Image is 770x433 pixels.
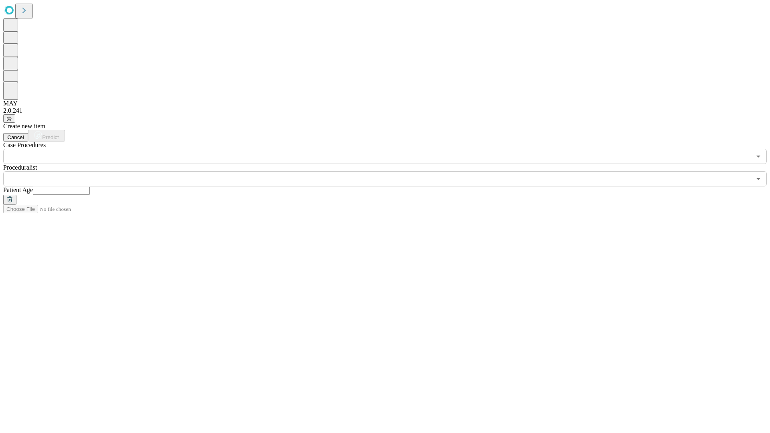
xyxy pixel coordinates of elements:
[3,100,767,107] div: MAY
[28,130,65,142] button: Predict
[3,107,767,114] div: 2.0.241
[3,142,46,148] span: Scheduled Procedure
[6,115,12,121] span: @
[42,134,59,140] span: Predict
[3,123,45,129] span: Create new item
[3,164,37,171] span: Proceduralist
[7,134,24,140] span: Cancel
[753,151,764,162] button: Open
[3,114,15,123] button: @
[753,173,764,184] button: Open
[3,133,28,142] button: Cancel
[3,186,33,193] span: Patient Age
